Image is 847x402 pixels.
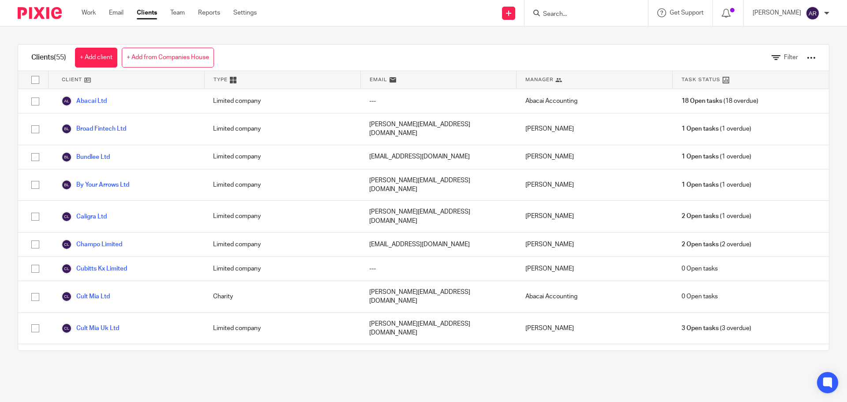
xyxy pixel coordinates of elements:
[61,263,127,274] a: Cubitts Kx Limited
[198,8,220,17] a: Reports
[61,96,107,106] a: Abacai Ltd
[360,145,517,169] div: [EMAIL_ADDRESS][DOMAIN_NAME]
[204,313,360,344] div: Limited company
[682,180,751,189] span: (1 overdue)
[204,233,360,256] div: Limited company
[214,76,228,83] span: Type
[370,76,387,83] span: Email
[753,8,801,17] p: [PERSON_NAME]
[27,71,44,88] input: Select all
[233,8,257,17] a: Settings
[517,89,673,113] div: Abacai Accounting
[61,152,110,162] a: Bundlee Ltd
[517,257,673,281] div: [PERSON_NAME]
[517,281,673,312] div: Abacai Accounting
[61,239,72,250] img: svg%3E
[31,53,66,62] h1: Clients
[682,152,719,161] span: 1 Open tasks
[360,313,517,344] div: [PERSON_NAME][EMAIL_ADDRESS][DOMAIN_NAME]
[525,76,553,83] span: Manager
[18,7,62,19] img: Pixie
[360,344,517,376] div: [PERSON_NAME][EMAIL_ADDRESS][DOMAIN_NAME]
[204,89,360,113] div: Limited company
[204,257,360,281] div: Limited company
[204,113,360,145] div: Limited company
[682,76,720,83] span: Task Status
[204,145,360,169] div: Limited company
[61,124,72,134] img: svg%3E
[806,6,820,20] img: svg%3E
[517,169,673,201] div: [PERSON_NAME]
[682,324,719,333] span: 3 Open tasks
[682,152,751,161] span: (1 overdue)
[670,10,704,16] span: Get Support
[82,8,96,17] a: Work
[75,48,117,68] a: + Add client
[682,212,719,221] span: 2 Open tasks
[682,212,751,221] span: (1 overdue)
[61,180,72,190] img: svg%3E
[784,54,798,60] span: Filter
[204,169,360,201] div: Limited company
[61,323,119,334] a: Cult Mia Uk Ltd
[61,239,122,250] a: Champo Limited
[204,201,360,232] div: Limited company
[61,96,72,106] img: svg%3E
[204,281,360,312] div: Charity
[682,324,751,333] span: (3 overdue)
[360,233,517,256] div: [EMAIL_ADDRESS][DOMAIN_NAME]
[54,54,66,61] span: (55)
[682,240,751,249] span: (2 overdue)
[360,201,517,232] div: [PERSON_NAME][EMAIL_ADDRESS][DOMAIN_NAME]
[122,48,214,68] a: + Add from Companies House
[682,180,719,189] span: 1 Open tasks
[61,263,72,274] img: svg%3E
[360,89,517,113] div: ---
[517,344,673,376] div: [PERSON_NAME]
[682,124,751,133] span: (1 overdue)
[204,344,360,376] div: Limited company
[542,11,622,19] input: Search
[360,281,517,312] div: [PERSON_NAME][EMAIL_ADDRESS][DOMAIN_NAME]
[61,291,110,302] a: Cult Mia Ltd
[682,240,719,249] span: 2 Open tasks
[170,8,185,17] a: Team
[109,8,124,17] a: Email
[517,313,673,344] div: [PERSON_NAME]
[682,97,758,105] span: (18 overdue)
[61,124,126,134] a: Broad Fintech Ltd
[517,233,673,256] div: [PERSON_NAME]
[61,323,72,334] img: svg%3E
[62,76,82,83] span: Client
[682,97,722,105] span: 18 Open tasks
[360,257,517,281] div: ---
[137,8,157,17] a: Clients
[61,152,72,162] img: svg%3E
[360,113,517,145] div: [PERSON_NAME][EMAIL_ADDRESS][DOMAIN_NAME]
[517,113,673,145] div: [PERSON_NAME]
[517,201,673,232] div: [PERSON_NAME]
[61,291,72,302] img: svg%3E
[61,211,107,222] a: Caligra Ltd
[61,211,72,222] img: svg%3E
[682,264,718,273] span: 0 Open tasks
[61,180,129,190] a: By Your Arrows Ltd
[360,169,517,201] div: [PERSON_NAME][EMAIL_ADDRESS][DOMAIN_NAME]
[682,124,719,133] span: 1 Open tasks
[682,292,718,301] span: 0 Open tasks
[517,145,673,169] div: [PERSON_NAME]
